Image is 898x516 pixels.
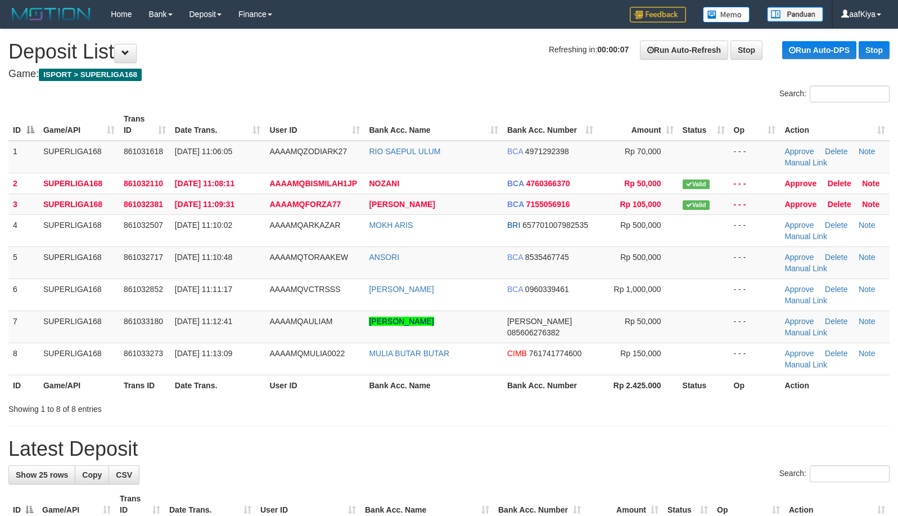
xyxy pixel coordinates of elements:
[269,147,347,156] span: AAAAMQZODIARK27
[810,86,890,102] input: Search:
[39,173,119,194] td: SUPERLIGA168
[597,45,629,54] strong: 00:00:07
[784,179,816,188] a: Approve
[269,179,357,188] span: AAAAMQBISMILAH1JP
[116,470,132,479] span: CSV
[175,349,232,358] span: [DATE] 11:13:09
[507,200,524,209] span: BCA
[784,360,827,369] a: Manual Link
[825,147,847,156] a: Delete
[39,375,119,396] th: Game/API
[620,221,661,230] span: Rp 500,000
[779,86,890,102] label: Search:
[369,221,413,230] a: MOKH ARIS
[507,179,524,188] span: BCA
[825,253,847,262] a: Delete
[269,253,348,262] span: AAAAMQTORAAKEW
[620,200,661,209] span: Rp 105,000
[8,173,39,194] td: 2
[784,147,814,156] a: Approve
[529,349,581,358] span: Copy 761741774600 to clipboard
[683,200,710,210] span: Valid transaction
[269,349,345,358] span: AAAAMQMULIA0022
[8,311,39,343] td: 7
[124,317,163,326] span: 861033180
[859,253,876,262] a: Note
[729,375,780,396] th: Op
[170,109,265,141] th: Date Trans.: activate to sort column ascending
[507,349,527,358] span: CIMB
[8,438,890,460] h1: Latest Deposit
[39,246,119,279] td: SUPERLIGA168
[8,214,39,246] td: 4
[780,375,890,396] th: Action
[119,109,170,141] th: Trans ID: activate to sort column ascending
[124,221,163,230] span: 861032507
[175,200,234,209] span: [DATE] 11:09:31
[729,173,780,194] td: - - -
[825,349,847,358] a: Delete
[525,147,569,156] span: Copy 4971292398 to clipboard
[175,253,232,262] span: [DATE] 11:10:48
[825,221,847,230] a: Delete
[784,317,814,326] a: Approve
[825,285,847,294] a: Delete
[729,311,780,343] td: - - -
[729,343,780,375] td: - - -
[507,221,520,230] span: BRI
[729,141,780,173] td: - - -
[780,109,890,141] th: Action: activate to sort column ascending
[269,200,341,209] span: AAAAMQFORZA77
[507,285,523,294] span: BCA
[119,375,170,396] th: Trans ID
[8,375,39,396] th: ID
[625,317,661,326] span: Rp 50,000
[39,69,142,81] span: ISPORT > SUPERLIGA168
[614,285,661,294] span: Rp 1,000,000
[620,349,661,358] span: Rp 150,000
[507,317,572,326] span: [PERSON_NAME]
[598,375,678,396] th: Rp 2.425.000
[598,109,678,141] th: Amount: activate to sort column ascending
[859,221,876,230] a: Note
[265,375,364,396] th: User ID
[525,285,569,294] span: Copy 0960339461 to clipboard
[124,349,163,358] span: 861033273
[784,328,827,337] a: Manual Link
[39,194,119,214] td: SUPERLIGA168
[683,180,710,189] span: Valid transaction
[507,147,523,156] span: BCA
[620,253,661,262] span: Rp 500,000
[124,200,163,209] span: 861032381
[82,470,102,479] span: Copy
[265,109,364,141] th: User ID: activate to sort column ascending
[859,41,890,59] a: Stop
[8,194,39,214] td: 3
[729,109,780,141] th: Op: activate to sort column ascending
[39,343,119,375] td: SUPERLIGA168
[825,317,847,326] a: Delete
[369,179,399,188] a: NOZANI
[784,349,814,358] a: Approve
[784,264,827,273] a: Manual Link
[730,41,762,60] a: Stop
[784,158,827,167] a: Manual Link
[862,200,879,209] a: Note
[369,317,434,326] a: [PERSON_NAME]
[369,285,434,294] a: [PERSON_NAME]
[784,285,814,294] a: Approve
[779,465,890,482] label: Search:
[8,6,94,23] img: MOTION_logo.png
[859,147,876,156] a: Note
[269,317,332,326] span: AAAAMQAULIAM
[269,285,340,294] span: AAAAMQVCTRSSS
[859,349,876,358] a: Note
[39,214,119,246] td: SUPERLIGA168
[784,296,827,305] a: Manual Link
[39,311,119,343] td: SUPERLIGA168
[678,109,729,141] th: Status: activate to sort column ascending
[369,253,399,262] a: ANSORI
[369,147,440,156] a: RIO SAEPUL ULUM
[175,221,232,230] span: [DATE] 11:10:02
[175,285,232,294] span: [DATE] 11:11:17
